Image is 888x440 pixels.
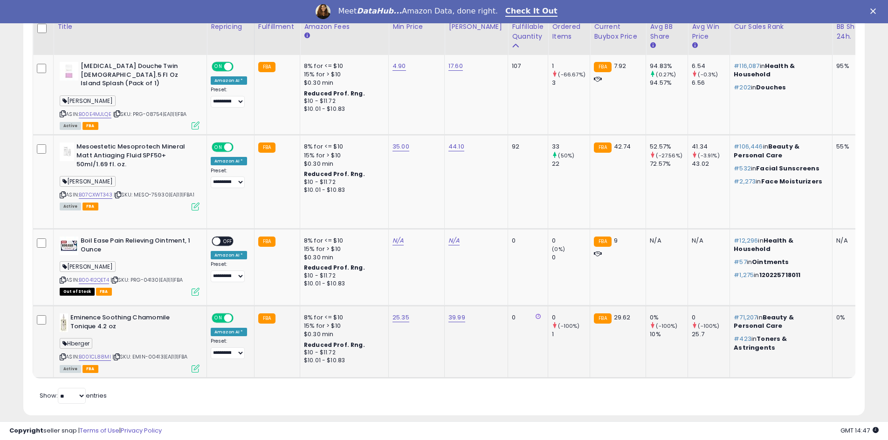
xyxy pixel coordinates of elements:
span: ON [213,63,224,71]
span: FBA [83,122,98,130]
a: B07CXWT343 [79,191,112,199]
div: 94.57% [650,79,688,87]
small: FBA [258,313,275,324]
span: ON [213,143,224,151]
span: #116,087 [734,61,759,70]
div: $10.01 - $10.83 [304,357,381,365]
div: Title [57,22,203,32]
div: 8% for <= $10 [304,62,381,70]
p: in [734,258,825,266]
small: FBA [594,62,611,72]
b: Reduced Prof. Rng. [304,264,365,271]
small: FBA [594,142,611,153]
div: Fulfillment [258,22,296,32]
span: [PERSON_NAME] [60,176,116,187]
strong: Copyright [9,426,43,435]
p: in [734,142,825,159]
span: #12,296 [734,236,758,245]
span: All listings currently available for purchase on Amazon [60,203,81,210]
div: 95% [836,62,867,70]
p: in [734,164,825,173]
small: FBA [258,62,275,72]
a: N/A [392,236,404,245]
div: 41.34 [692,142,730,151]
span: #2,273 [734,177,756,186]
div: $0.30 min [304,253,381,262]
p: in [734,83,825,92]
span: ON [213,314,224,322]
div: 94.83% [650,62,688,70]
div: 43.02 [692,160,730,168]
div: BB Share 24h. [836,22,870,41]
small: (-100%) [656,322,677,330]
div: Avg BB Share [650,22,684,41]
div: 3 [552,79,590,87]
img: 21U5vmnKM2L._SL40_.jpg [60,142,74,161]
span: FBA [83,203,98,210]
div: 25.7 [692,330,730,338]
div: 0 [692,313,730,322]
div: Min Price [392,22,441,32]
span: 42.74 [614,142,631,151]
div: $0.30 min [304,79,381,87]
div: $10.01 - $10.83 [304,186,381,194]
div: Close [870,8,880,14]
div: Preset: [211,338,247,359]
a: N/A [448,236,460,245]
b: Reduced Prof. Rng. [304,170,365,178]
div: Preset: [211,168,247,189]
span: | SKU: EMIN-00413|EA|1|1|FBA [112,353,188,360]
p: in [734,177,825,186]
div: 1 [552,62,590,70]
small: Amazon Fees. [304,32,310,40]
span: #1,275 [734,271,754,279]
div: 52.57% [650,142,688,151]
div: 0 [552,237,590,245]
div: N/A [692,237,723,245]
span: Beauty & Personal Care [734,313,794,330]
small: (0.27%) [656,71,676,78]
a: Check It Out [505,7,558,17]
img: 2154KwiTw4L._SL40_.jpg [60,62,78,81]
div: N/A [836,237,867,245]
div: 15% for > $10 [304,151,381,160]
div: $0.30 min [304,160,381,168]
span: [PERSON_NAME] [60,261,116,272]
span: Hberger [60,338,92,349]
span: #202 [734,83,751,92]
img: 41ixCSeR12L._SL40_.jpg [60,237,78,255]
div: $10.01 - $10.83 [304,105,381,113]
div: Ordered Items [552,22,586,41]
img: Profile image for Georgie [316,4,330,19]
div: Amazon AI * [211,157,247,165]
div: Amazon AI * [211,76,247,85]
span: 120225718011 [759,271,801,279]
a: Terms of Use [80,426,119,435]
small: FBA [258,237,275,247]
small: (-66.67%) [558,71,585,78]
div: 15% for > $10 [304,322,381,330]
div: ASIN: [60,237,200,295]
span: [PERSON_NAME] [60,95,116,106]
p: in [734,237,825,253]
div: 107 [512,62,541,70]
a: B00412QET4 [79,276,109,284]
b: [MEDICAL_DATA] Douche Twin [DEMOGRAPHIC_DATA].5 Fl Oz Island Splash (Pack of 1) [81,62,194,90]
div: Amazon Fees [304,22,385,32]
span: #532 [734,164,751,173]
small: (50%) [558,152,574,159]
a: 44.10 [448,142,464,151]
b: Eminence Soothing Chamomile Tonique 4.2 oz [70,313,184,333]
span: 2025-10-6 14:47 GMT [840,426,879,435]
small: (-3.91%) [698,152,719,159]
span: #71,207 [734,313,757,322]
div: Avg Win Price [692,22,726,41]
div: 33 [552,142,590,151]
div: 92 [512,142,541,151]
div: $10 - $11.72 [304,272,381,280]
span: Douches [756,83,786,92]
small: (-0.3%) [698,71,718,78]
div: 15% for > $10 [304,70,381,79]
div: 0 [512,313,541,322]
div: $0.30 min [304,330,381,338]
